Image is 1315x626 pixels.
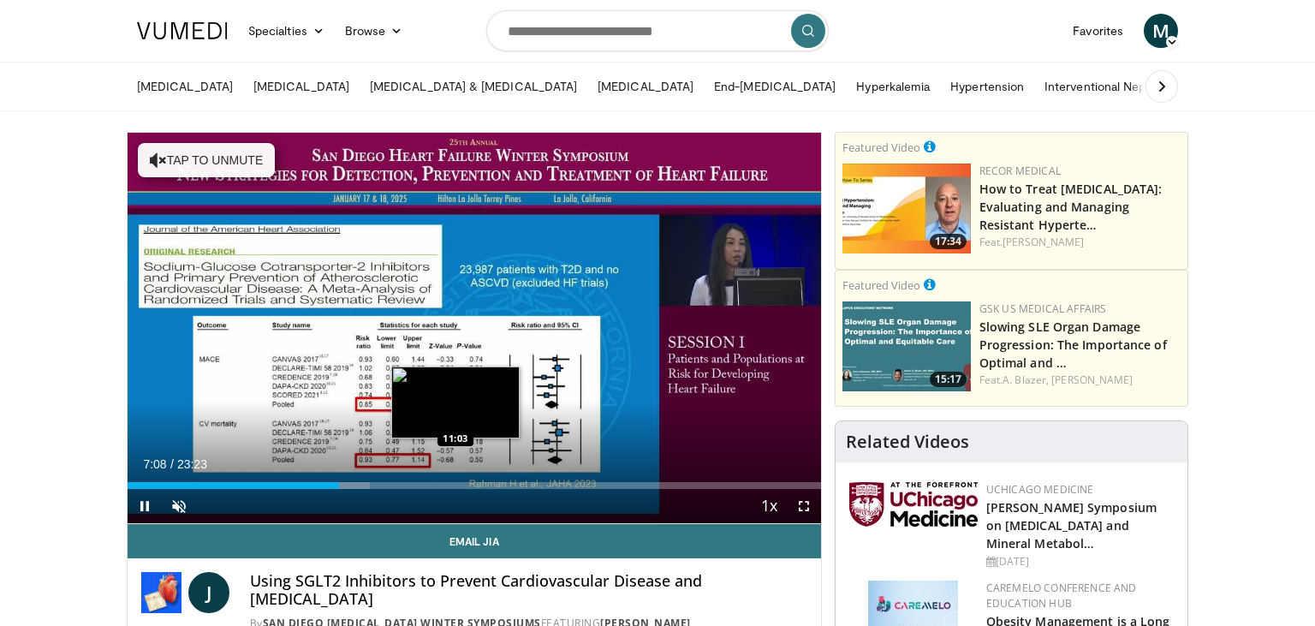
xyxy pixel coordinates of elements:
[1051,373,1133,387] a: [PERSON_NAME]
[842,301,971,391] img: dff207f3-9236-4a51-a237-9c7125d9f9ab.png.150x105_q85_crop-smart_upscale.jpg
[188,572,229,613] a: J
[842,277,920,293] small: Featured Video
[986,554,1174,569] div: [DATE]
[842,301,971,391] a: 15:17
[141,572,181,613] img: San Diego Heart Failure Winter Symposiums
[986,482,1094,497] a: UChicago Medicine
[930,372,967,387] span: 15:17
[250,572,807,609] h4: Using SGLT2 Inhibitors to Prevent Cardiovascular Disease and [MEDICAL_DATA]
[753,489,787,523] button: Playback Rate
[127,69,243,104] a: [MEDICAL_DATA]
[162,489,196,523] button: Unmute
[979,301,1107,316] a: GSK US Medical Affairs
[128,482,821,489] div: Progress Bar
[979,181,1163,233] a: How to Treat [MEDICAL_DATA]: Evaluating and Managing Resistant Hyperte…
[128,524,821,558] a: Email Jia
[1062,14,1134,48] a: Favorites
[940,69,1034,104] a: Hypertension
[986,581,1137,611] a: CaReMeLO Conference and Education Hub
[979,319,1167,371] a: Slowing SLE Organ Damage Progression: The Importance of Optimal and …
[1144,14,1178,48] a: M
[486,10,829,51] input: Search topics, interventions
[1003,373,1049,387] a: A. Blazer,
[238,14,335,48] a: Specialties
[842,164,971,253] a: 17:34
[243,69,360,104] a: [MEDICAL_DATA]
[846,432,969,452] h4: Related Videos
[930,234,967,249] span: 17:34
[979,164,1061,178] a: Recor Medical
[138,143,275,177] button: Tap to unmute
[842,164,971,253] img: 10cbd22e-c1e6-49ff-b90e-4507a8859fc1.jpg.150x105_q85_crop-smart_upscale.jpg
[143,457,166,471] span: 7:08
[979,373,1181,388] div: Feat.
[1003,235,1084,249] a: [PERSON_NAME]
[128,133,821,524] video-js: Video Player
[704,69,846,104] a: End-[MEDICAL_DATA]
[137,22,228,39] img: VuMedi Logo
[128,489,162,523] button: Pause
[360,69,587,104] a: [MEDICAL_DATA] & [MEDICAL_DATA]
[986,499,1157,551] a: [PERSON_NAME] Symposium on [MEDICAL_DATA] and Mineral Metabol…
[979,235,1181,250] div: Feat.
[787,489,821,523] button: Fullscreen
[177,457,207,471] span: 23:23
[391,367,520,438] img: image.jpeg
[170,457,174,471] span: /
[1034,69,1197,104] a: Interventional Nephrology
[587,69,704,104] a: [MEDICAL_DATA]
[842,140,920,155] small: Featured Video
[335,14,414,48] a: Browse
[849,482,978,527] img: 5f87bdfb-7fdf-48f0-85f3-b6bcda6427bf.jpg.150x105_q85_autocrop_double_scale_upscale_version-0.2.jpg
[846,69,940,104] a: Hyperkalemia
